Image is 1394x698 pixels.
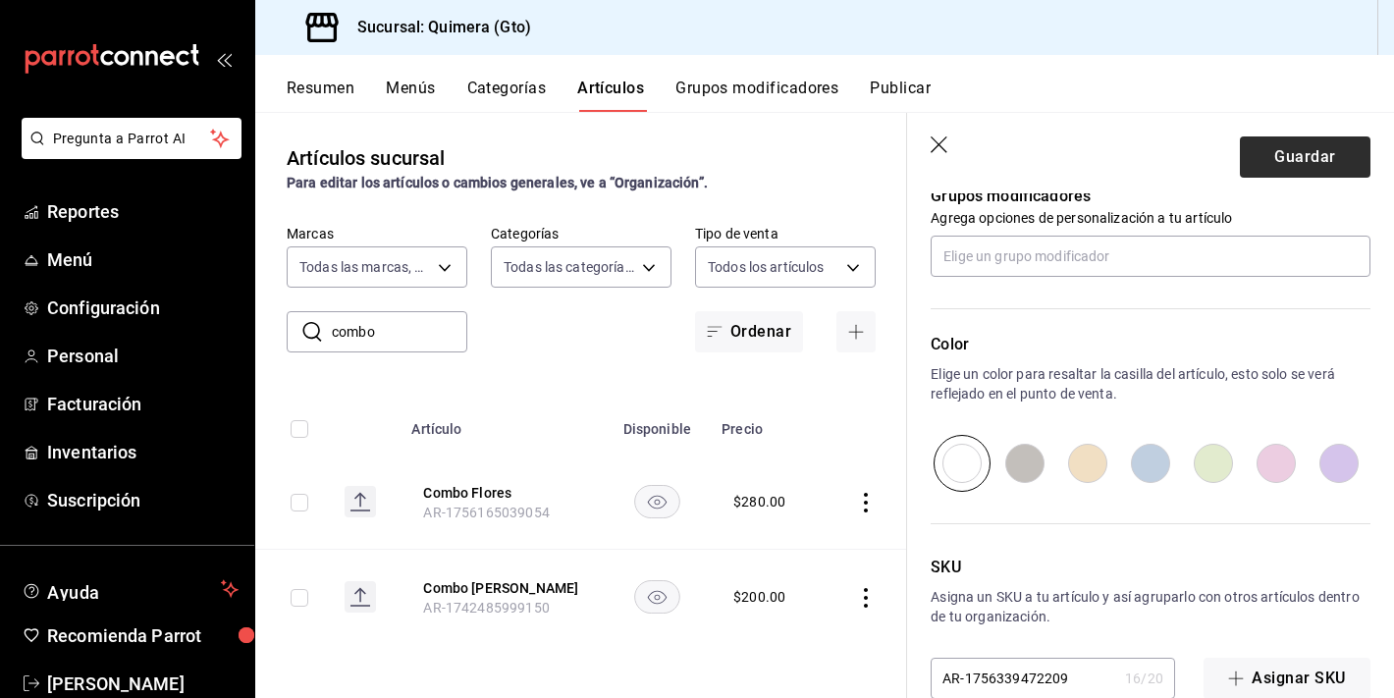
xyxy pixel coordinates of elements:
[733,587,785,607] div: $ 200.00
[1240,136,1370,178] button: Guardar
[634,580,680,614] button: availability-product
[287,143,445,173] div: Artículos sucursal
[931,556,1370,579] p: SKU
[604,392,710,455] th: Disponible
[467,79,547,112] button: Categorías
[708,257,825,277] span: Todos los artículos
[287,227,467,241] label: Marcas
[287,79,1394,112] div: navigation tabs
[299,257,431,277] span: Todas las marcas, Sin marca
[931,364,1370,403] p: Elige un color para resaltar la casilla del artículo, esto solo se verá reflejado en el punto de ...
[1125,669,1163,688] div: 16 / 20
[931,185,1370,208] p: Grupos modificadores
[332,312,467,351] input: Buscar artículo
[733,492,785,511] div: $ 280.00
[47,671,239,697] span: [PERSON_NAME]
[47,391,239,417] span: Facturación
[47,622,239,649] span: Recomienda Parrot
[931,587,1370,626] p: Asigna un SKU a tu artículo y así agruparlo con otros artículos dentro de tu organización.
[710,392,823,455] th: Precio
[47,343,239,369] span: Personal
[870,79,931,112] button: Publicar
[634,485,680,518] button: availability-product
[491,227,671,241] label: Categorías
[931,208,1370,228] p: Agrega opciones de personalización a tu artículo
[22,118,241,159] button: Pregunta a Parrot AI
[504,257,635,277] span: Todas las categorías, Sin categoría
[287,79,354,112] button: Resumen
[577,79,644,112] button: Artículos
[856,588,876,608] button: actions
[423,505,549,520] span: AR-1756165039054
[14,142,241,163] a: Pregunta a Parrot AI
[695,311,803,352] button: Ordenar
[216,51,232,67] button: open_drawer_menu
[400,392,604,455] th: Artículo
[931,236,1370,277] input: Elige un grupo modificador
[423,578,580,598] button: edit-product-location
[386,79,435,112] button: Menús
[856,493,876,512] button: actions
[47,246,239,273] span: Menú
[931,333,1370,356] p: Color
[47,295,239,321] span: Configuración
[47,198,239,225] span: Reportes
[287,175,708,190] strong: Para editar los artículos o cambios generales, ve a “Organización”.
[53,129,211,149] span: Pregunta a Parrot AI
[423,483,580,503] button: edit-product-location
[423,600,549,616] span: AR-1742485999150
[675,79,838,112] button: Grupos modificadores
[47,487,239,513] span: Suscripción
[342,16,531,39] h3: Sucursal: Quimera (Gto)
[47,577,213,601] span: Ayuda
[695,227,876,241] label: Tipo de venta
[47,439,239,465] span: Inventarios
